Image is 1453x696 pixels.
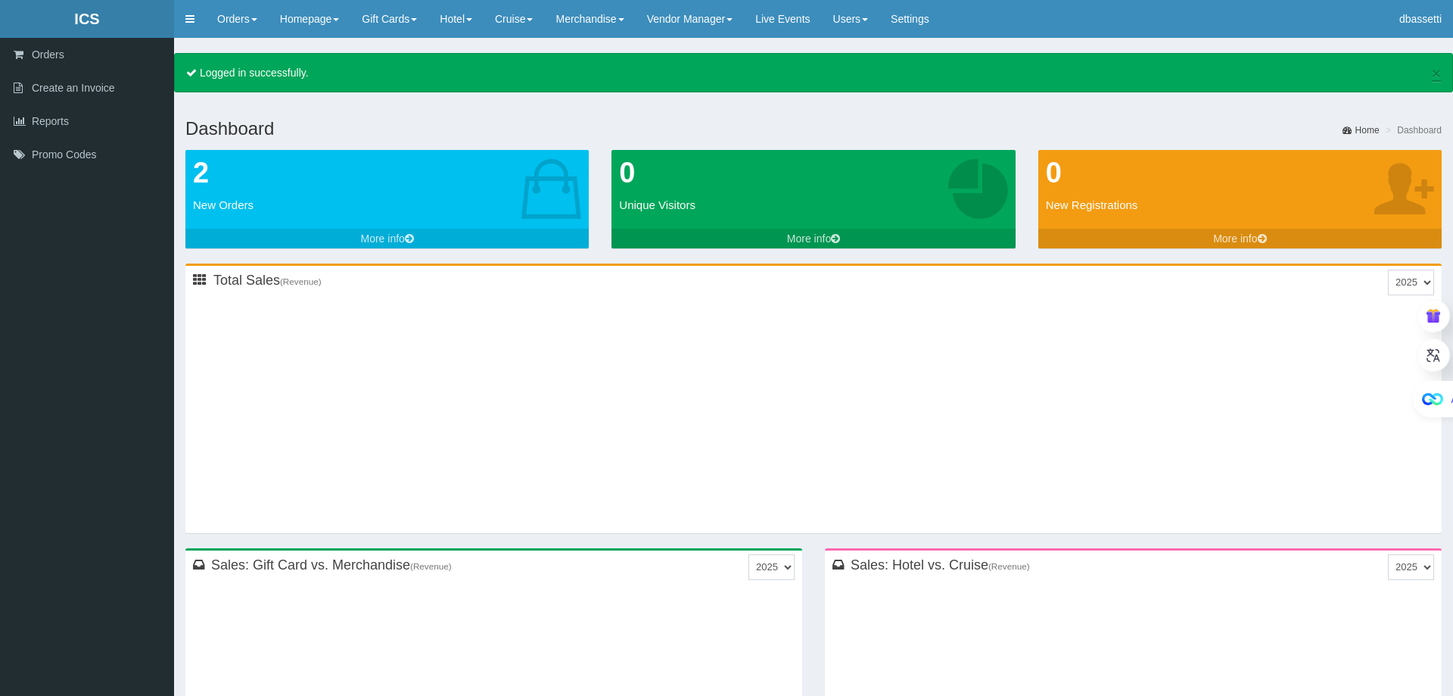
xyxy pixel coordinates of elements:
[185,119,1442,139] h1: Dashboard
[1343,124,1380,137] a: Home
[611,229,1015,248] a: More info
[193,197,581,213] p: New Orders
[211,558,452,572] h3: Sales: Gift Card vs. Merchandise
[1046,197,1434,213] p: New Registrations
[74,11,99,27] b: ICS
[174,53,1453,92] div: Logged in successfully.
[1046,158,1434,189] h3: 0
[988,561,1030,571] small: (Revenue)
[851,558,1030,572] h3: Sales: Hotel vs. Cruise
[1038,229,1442,248] a: More info
[185,229,589,248] a: More info
[619,158,1007,189] h3: 0
[32,48,64,61] span: Orders
[1432,65,1441,81] a: close
[32,148,97,161] span: Promo Codes
[1388,554,1434,580] div: Status
[193,158,581,189] h3: 2
[748,554,795,580] div: Status
[213,273,322,287] h3: Total Sales
[619,197,1007,213] p: Unique Visitors
[280,276,322,286] small: (Revenue)
[410,561,452,571] small: (Revenue)
[1382,124,1442,137] li: Dashboard
[32,82,115,94] span: Create an Invoice
[1399,13,1442,25] span: dbassetti
[32,115,69,127] span: Reports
